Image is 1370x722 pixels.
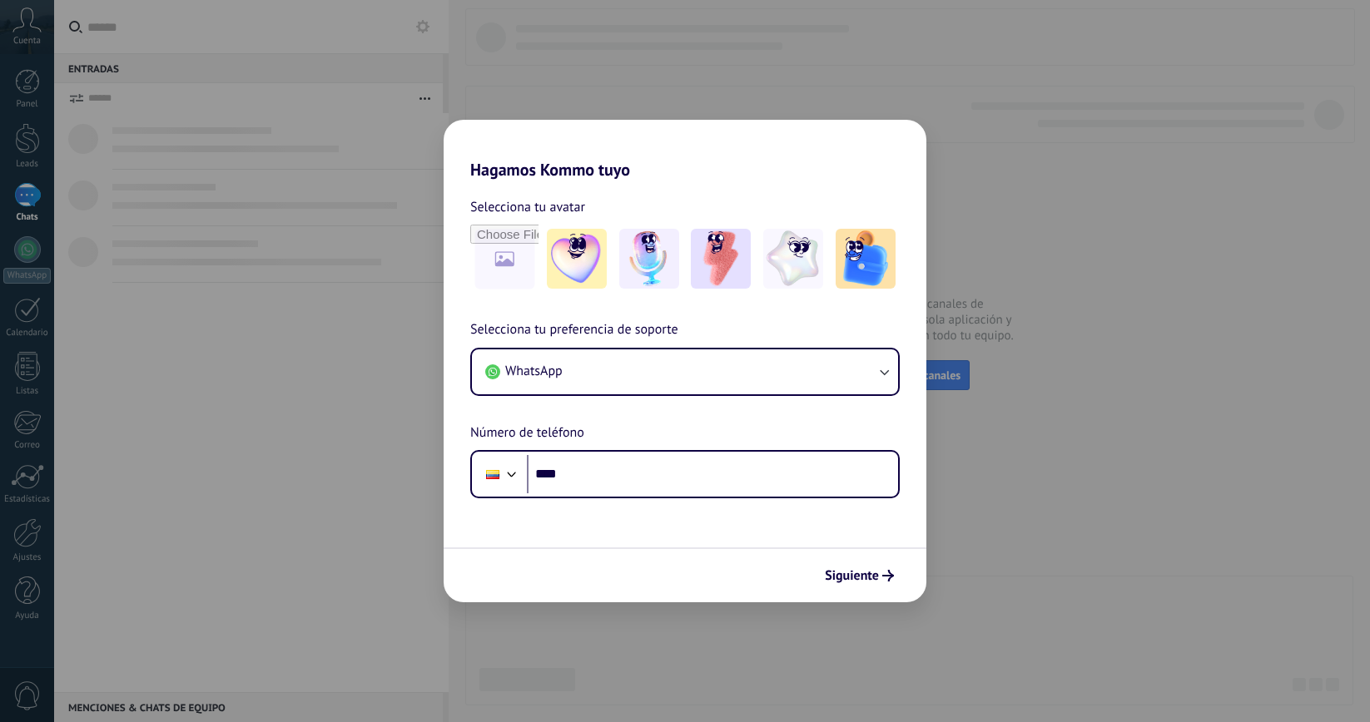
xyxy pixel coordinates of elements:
img: -2.jpeg [619,229,679,289]
span: Selecciona tu avatar [470,196,585,218]
span: WhatsApp [505,363,563,379]
span: Selecciona tu preferencia de soporte [470,319,678,341]
img: -3.jpeg [691,229,751,289]
img: -5.jpeg [836,229,896,289]
button: WhatsApp [472,349,898,394]
img: -4.jpeg [763,229,823,289]
div: Ecuador: + 593 [477,457,509,492]
span: Siguiente [825,570,879,581]
button: Siguiente [817,561,901,590]
span: Número de teléfono [470,423,584,444]
img: -1.jpeg [547,229,607,289]
h2: Hagamos Kommo tuyo [444,120,926,180]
